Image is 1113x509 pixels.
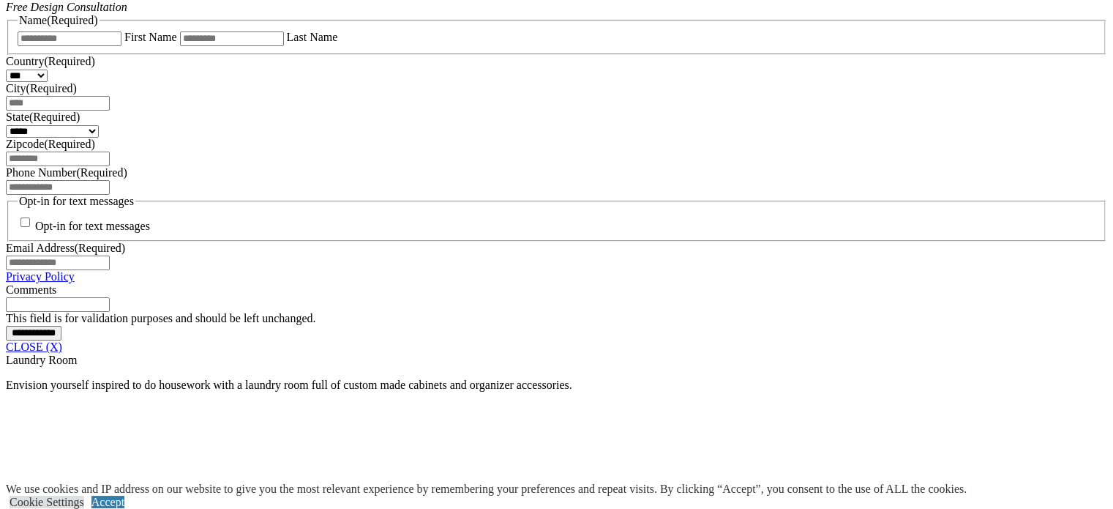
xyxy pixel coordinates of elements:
[6,312,1107,325] div: This field is for validation purposes and should be left unchanged.
[6,55,95,67] label: Country
[29,111,80,123] span: (Required)
[6,483,967,496] div: We use cookies and IP address on our website to give you the most relevant experience by remember...
[6,354,77,366] span: Laundry Room
[47,14,97,26] span: (Required)
[44,55,94,67] span: (Required)
[6,270,75,283] a: Privacy Policy
[91,496,124,508] a: Accept
[44,138,94,150] span: (Required)
[6,82,77,94] label: City
[10,496,84,508] a: Cookie Settings
[6,379,1107,392] p: Envision yourself inspired to do housework with a laundry room full of custom made cabinets and o...
[6,138,95,150] label: Zipcode
[124,31,177,43] label: First Name
[76,166,127,179] span: (Required)
[26,82,77,94] span: (Required)
[6,111,80,123] label: State
[18,195,135,208] legend: Opt-in for text messages
[6,1,127,13] em: Free Design Consultation
[35,220,150,232] label: Opt-in for text messages
[6,166,127,179] label: Phone Number
[75,242,125,254] span: (Required)
[287,31,338,43] label: Last Name
[6,242,125,254] label: Email Address
[6,283,56,296] label: Comments
[18,14,100,27] legend: Name
[6,341,62,353] a: CLOSE (X)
